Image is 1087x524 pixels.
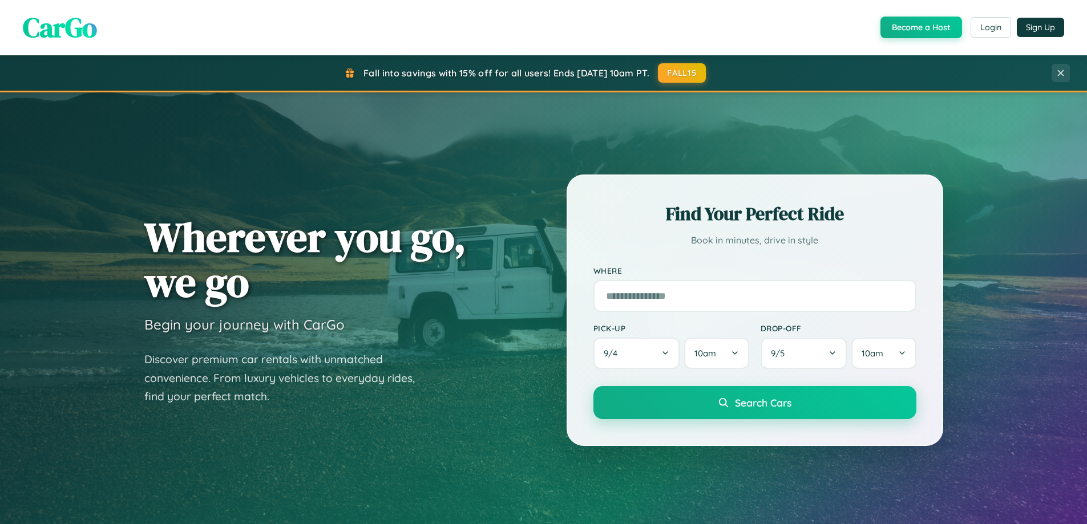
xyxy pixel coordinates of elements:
[862,348,883,359] span: 10am
[684,338,749,369] button: 10am
[761,338,847,369] button: 9/5
[23,9,97,46] span: CarGo
[735,396,791,409] span: Search Cars
[593,386,916,419] button: Search Cars
[593,266,916,275] label: Where
[971,17,1011,38] button: Login
[593,201,916,226] h2: Find Your Perfect Ride
[880,17,962,38] button: Become a Host
[604,348,623,359] span: 9 / 4
[144,214,466,304] h1: Wherever you go, we go
[593,338,680,369] button: 9/4
[771,348,790,359] span: 9 / 5
[658,63,706,83] button: FALL15
[851,338,916,369] button: 10am
[761,323,916,333] label: Drop-off
[1017,18,1064,37] button: Sign Up
[694,348,716,359] span: 10am
[144,316,345,333] h3: Begin your journey with CarGo
[593,323,749,333] label: Pick-up
[363,67,649,79] span: Fall into savings with 15% off for all users! Ends [DATE] 10am PT.
[144,350,430,406] p: Discover premium car rentals with unmatched convenience. From luxury vehicles to everyday rides, ...
[593,232,916,249] p: Book in minutes, drive in style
